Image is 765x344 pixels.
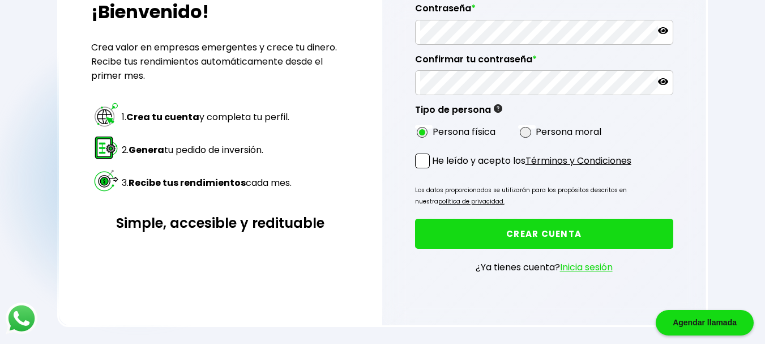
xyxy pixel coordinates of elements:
img: logos_whatsapp-icon.242b2217.svg [6,303,37,334]
p: ¿Ya tienes cuenta? [476,260,613,274]
label: Tipo de persona [415,104,502,121]
img: paso 3 [93,167,119,194]
label: Confirmar tu contraseña [415,54,673,71]
img: paso 2 [93,134,119,161]
img: paso 1 [93,101,119,128]
label: Contraseña [415,3,673,20]
strong: Recibe tus rendimientos [129,176,246,189]
p: Crea valor en empresas emergentes y crece tu dinero. Recibe tus rendimientos automáticamente desd... [91,40,349,83]
a: política de privacidad. [438,197,505,206]
button: CREAR CUENTA [415,219,673,249]
p: He leído y acepto los [432,154,631,168]
img: gfR76cHglkPwleuBLjWdxeZVvX9Wp6JBDmjRYY8JYDQn16A2ICN00zLTgIroGa6qie5tIuWH7V3AapTKqzv+oMZsGfMUqL5JM... [494,104,502,113]
strong: Crea tu cuenta [126,111,199,124]
strong: Genera [129,143,164,156]
a: Términos y Condiciones [525,154,631,167]
label: Persona moral [536,125,601,139]
label: Persona física [433,125,495,139]
div: Agendar llamada [656,310,754,335]
a: Inicia sesión [560,261,613,274]
p: Los datos proporcionados se utilizarán para los propósitos descritos en nuestra [415,185,673,207]
h3: Simple, accesible y redituable [91,213,349,233]
td: 1. y completa tu perfil. [121,101,292,133]
td: 2. tu pedido de inversión. [121,134,292,165]
td: 3. cada mes. [121,167,292,198]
